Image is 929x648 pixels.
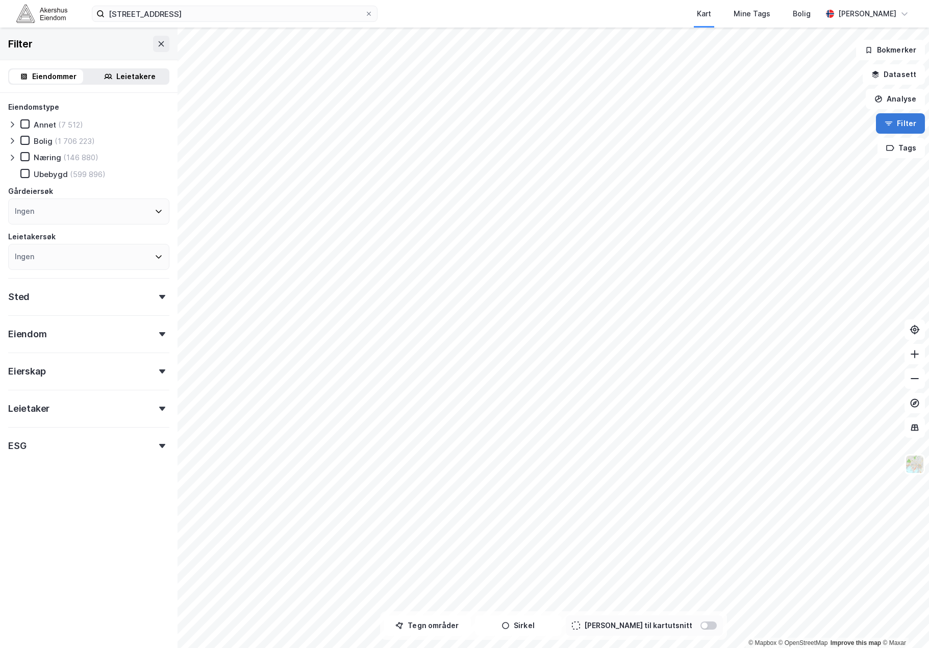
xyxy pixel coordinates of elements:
[584,619,692,632] div: [PERSON_NAME] til kartutsnitt
[748,639,776,646] a: Mapbox
[8,291,30,303] div: Sted
[34,136,53,146] div: Bolig
[905,455,924,474] img: Z
[856,40,925,60] button: Bokmerker
[8,101,59,113] div: Eiendomstype
[878,599,929,648] div: Kontrollprogram for chat
[63,153,98,162] div: (146 880)
[34,153,61,162] div: Næring
[34,120,56,130] div: Annet
[8,36,33,52] div: Filter
[779,639,828,646] a: OpenStreetMap
[58,120,83,130] div: (7 512)
[863,64,925,85] button: Datasett
[793,8,811,20] div: Bolig
[8,440,26,452] div: ESG
[116,70,156,83] div: Leietakere
[838,8,896,20] div: [PERSON_NAME]
[15,205,34,217] div: Ingen
[16,5,67,22] img: akershus-eiendom-logo.9091f326c980b4bce74ccdd9f866810c.svg
[15,251,34,263] div: Ingen
[384,615,471,636] button: Tegn områder
[697,8,711,20] div: Kart
[105,6,365,21] input: Søk på adresse, matrikkel, gårdeiere, leietakere eller personer
[8,365,45,378] div: Eierskap
[878,599,929,648] iframe: Chat Widget
[734,8,770,20] div: Mine Tags
[8,403,49,415] div: Leietaker
[8,185,53,197] div: Gårdeiersøk
[475,615,562,636] button: Sirkel
[8,328,47,340] div: Eiendom
[32,70,77,83] div: Eiendommer
[866,89,925,109] button: Analyse
[55,136,95,146] div: (1 706 223)
[877,138,925,158] button: Tags
[34,169,68,179] div: Ubebygd
[876,113,925,134] button: Filter
[831,639,881,646] a: Improve this map
[70,169,106,179] div: (599 896)
[8,231,56,243] div: Leietakersøk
